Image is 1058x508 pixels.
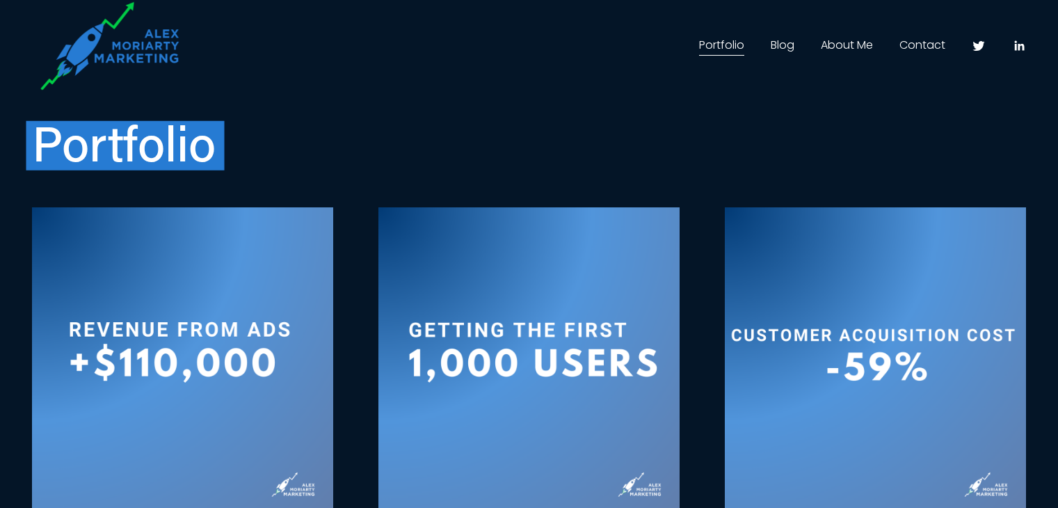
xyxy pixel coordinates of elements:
[32,1,210,90] img: AlexMoriarty
[699,35,744,57] a: Portfolio
[32,110,216,175] span: Portfolio
[972,39,986,53] a: Twitter
[821,35,873,57] a: About Me
[1012,39,1026,53] a: LinkedIn
[771,35,794,57] a: Blog
[899,35,945,57] a: Contact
